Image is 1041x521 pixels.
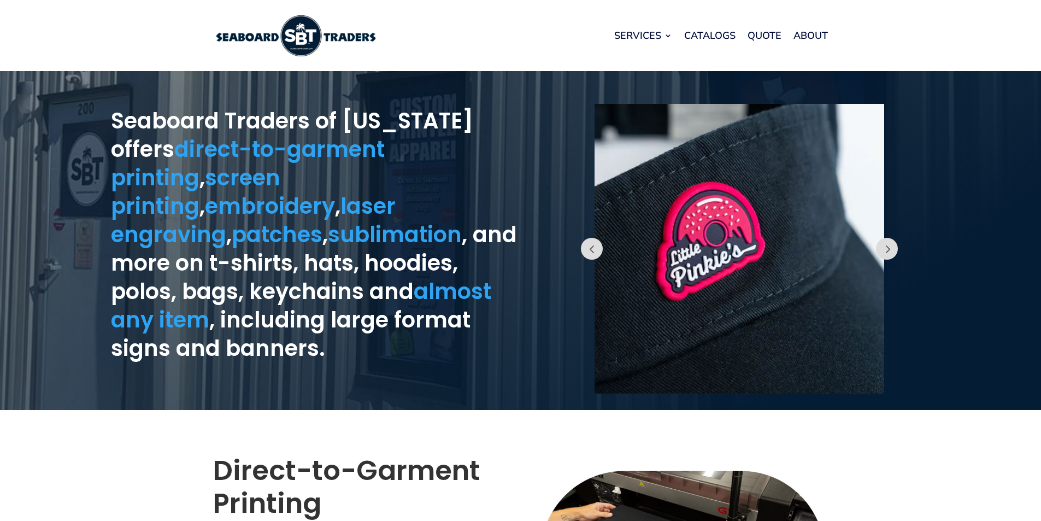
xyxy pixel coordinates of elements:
a: laser engraving [111,191,396,250]
a: sublimation [328,219,462,250]
a: About [793,15,828,56]
button: Prev [581,238,603,260]
a: patches [232,219,322,250]
button: Prev [876,238,898,260]
a: almost any item [111,276,491,335]
a: direct-to-garment printing [111,134,385,193]
img: custom visor patch [595,104,884,394]
h1: Seaboard Traders of [US_STATE] offers , , , , , , and more on t-shirts, hats, hoodies, polos, bag... [111,107,521,368]
a: Quote [748,15,781,56]
a: screen printing [111,162,280,221]
a: embroidery [205,191,335,221]
a: Services [614,15,672,56]
a: Catalogs [684,15,736,56]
